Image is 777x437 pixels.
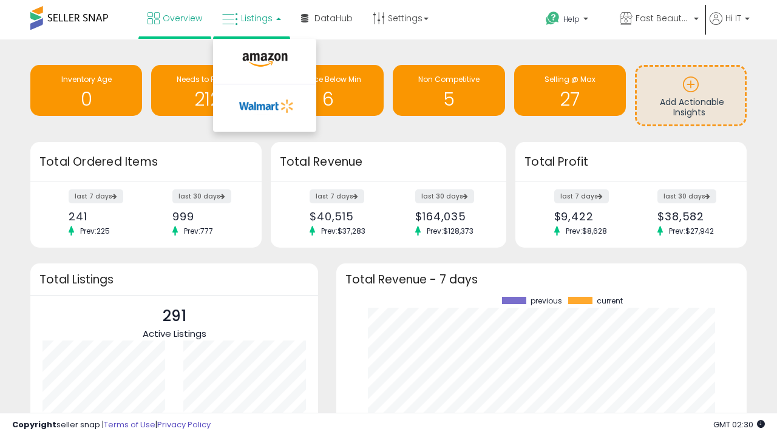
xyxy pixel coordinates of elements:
span: Inventory Age [61,74,112,84]
label: last 7 days [554,189,609,203]
span: Prev: $37,283 [315,226,372,236]
div: $38,582 [657,210,725,223]
span: previous [531,297,562,305]
a: Privacy Policy [157,419,211,430]
a: BB Price Below Min 6 [272,65,384,116]
span: Prev: $8,628 [560,226,613,236]
i: Get Help [545,11,560,26]
span: Prev: $128,373 [421,226,480,236]
span: 2025-10-9 02:30 GMT [713,419,765,430]
span: Prev: 225 [74,226,116,236]
label: last 30 days [415,189,474,203]
span: Needs to Reprice [177,74,238,84]
a: Non Competitive 5 [393,65,504,116]
h3: Total Revenue - 7 days [345,275,738,284]
h1: 6 [278,89,378,109]
label: last 30 days [172,189,231,203]
label: last 7 days [69,189,123,203]
span: Overview [163,12,202,24]
p: 291 [143,305,206,328]
h3: Total Revenue [280,154,497,171]
h1: 0 [36,89,136,109]
a: Terms of Use [104,419,155,430]
span: Prev: 777 [178,226,219,236]
a: Hi IT [710,12,750,39]
a: Add Actionable Insights [637,67,745,124]
span: Selling @ Max [545,74,595,84]
h1: 5 [399,89,498,109]
h1: 27 [520,89,620,109]
span: DataHub [314,12,353,24]
a: Needs to Reprice 212 [151,65,263,116]
label: last 30 days [657,189,716,203]
div: 241 [69,210,137,223]
a: Inventory Age 0 [30,65,142,116]
span: Fast Beauty ([GEOGRAPHIC_DATA]) [636,12,690,24]
span: Hi IT [725,12,741,24]
span: Listings [241,12,273,24]
h3: Total Listings [39,275,309,284]
span: BB Price Below Min [294,74,361,84]
span: Prev: $27,942 [663,226,720,236]
span: Add Actionable Insights [660,96,724,119]
h1: 212 [157,89,257,109]
span: Active Listings [143,327,206,340]
span: current [597,297,623,305]
span: Help [563,14,580,24]
a: Help [536,2,609,39]
h3: Total Ordered Items [39,154,253,171]
label: last 7 days [310,189,364,203]
a: Selling @ Max 27 [514,65,626,116]
div: $9,422 [554,210,622,223]
div: 999 [172,210,240,223]
div: $40,515 [310,210,379,223]
strong: Copyright [12,419,56,430]
span: Non Competitive [418,74,480,84]
div: seller snap | | [12,419,211,431]
h3: Total Profit [524,154,738,171]
div: $164,035 [415,210,485,223]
